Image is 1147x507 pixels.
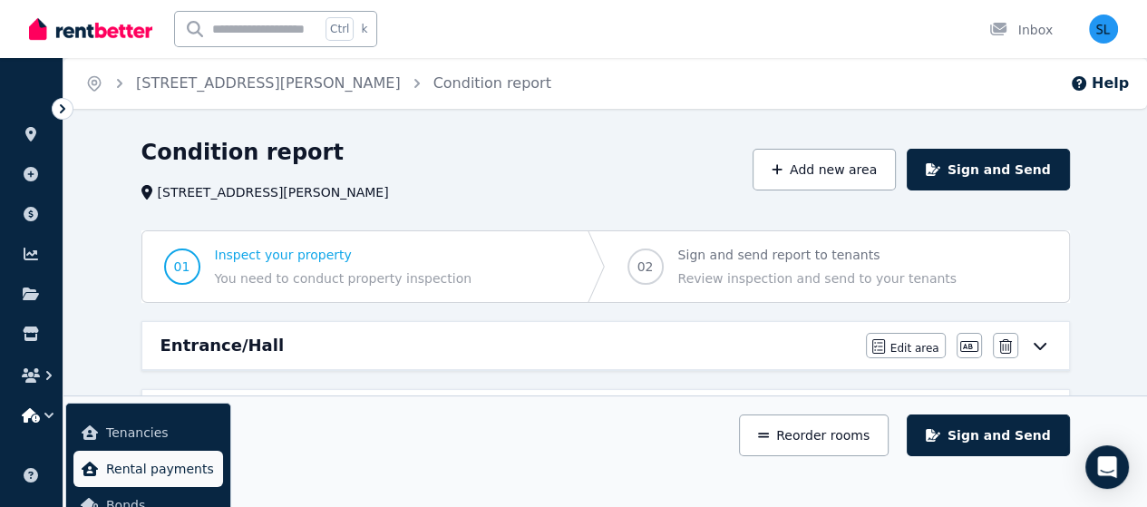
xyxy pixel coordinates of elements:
[215,246,472,264] span: Inspect your property
[141,138,344,167] h1: Condition report
[361,22,367,36] span: k
[106,422,216,444] span: Tenancies
[678,269,957,288] span: Review inspection and send to your tenants
[106,458,216,480] span: Rental payments
[433,74,551,92] a: Condition report
[1070,73,1129,94] button: Help
[637,258,654,276] span: 02
[160,333,285,358] h6: Entrance/Hall
[907,414,1069,456] button: Sign and Send
[174,258,190,276] span: 01
[215,269,472,288] span: You need to conduct property inspection
[141,230,1070,303] nav: Progress
[326,17,354,41] span: Ctrl
[753,149,896,190] button: Add new area
[73,451,223,487] a: Rental payments
[1085,445,1129,489] div: Open Intercom Messenger
[73,414,223,451] a: Tenancies
[989,21,1053,39] div: Inbox
[907,149,1069,190] button: Sign and Send
[158,183,389,201] span: [STREET_ADDRESS][PERSON_NAME]
[136,74,401,92] a: [STREET_ADDRESS][PERSON_NAME]
[866,333,946,358] button: Edit area
[678,246,957,264] span: Sign and send report to tenants
[739,414,889,456] button: Reorder rooms
[63,58,573,109] nav: Breadcrumb
[890,341,939,356] span: Edit area
[29,15,152,43] img: RentBetter
[1089,15,1118,44] img: Steve Langton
